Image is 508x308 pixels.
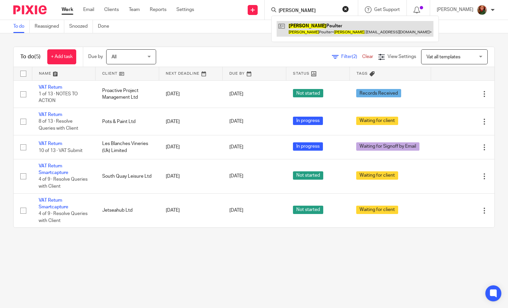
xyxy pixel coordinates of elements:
[88,53,103,60] p: Due by
[104,6,119,13] a: Clients
[229,208,243,213] span: [DATE]
[96,159,159,193] td: South Quay Leisure Ltd
[96,193,159,227] td: Jetseahub Ltd
[293,171,323,180] span: Not started
[159,193,223,227] td: [DATE]
[293,89,323,97] span: Not started
[437,6,473,13] p: [PERSON_NAME]
[159,159,223,193] td: [DATE]
[39,164,68,175] a: VAT Return Smartcapture
[39,212,88,223] span: 4 of 9 · Resolve Queries with Client
[356,206,398,214] span: Waiting for client
[159,135,223,159] td: [DATE]
[96,108,159,135] td: Pots & Paint Ltd
[159,80,223,108] td: [DATE]
[69,20,93,33] a: Snoozed
[176,6,194,13] a: Settings
[96,80,159,108] td: Proactive Project Management Ltd
[159,108,223,135] td: [DATE]
[362,54,373,59] a: Clear
[96,135,159,159] td: Les Blanches Vineries (Uk) Limited
[341,54,362,59] span: Filter
[112,55,117,59] span: All
[356,171,398,180] span: Waiting for client
[39,177,88,189] span: 4 of 9 · Resolve Queries with Client
[39,148,83,153] span: 10 of 13 · VAT Submit
[293,142,323,151] span: In progress
[356,89,401,97] span: Records Received
[34,54,41,59] span: (5)
[83,6,94,13] a: Email
[13,5,47,14] img: Pixie
[293,206,323,214] span: Not started
[374,7,400,12] span: Get Support
[426,55,460,59] span: Vat all templates
[387,54,416,59] span: View Settings
[477,5,487,15] img: sallycropped.JPG
[47,49,76,64] a: + Add task
[20,53,41,60] h1: To do
[356,142,419,151] span: Waiting for Signoff by Email
[129,6,140,13] a: Team
[39,92,78,103] span: 1 of 13 · NOTES TO ACTION
[356,117,398,125] span: Waiting for client
[35,20,64,33] a: Reassigned
[98,20,114,33] a: Done
[229,145,243,150] span: [DATE]
[39,112,62,117] a: VAT Return
[229,174,243,179] span: [DATE]
[278,8,338,14] input: Search
[293,117,323,125] span: In progress
[229,92,243,96] span: [DATE]
[62,6,73,13] a: Work
[39,141,62,146] a: VAT Return
[39,198,68,209] a: VAT Return Smartcapture
[39,119,78,131] span: 8 of 13 · Resolve Queries with Client
[357,72,368,75] span: Tags
[229,119,243,124] span: [DATE]
[13,20,30,33] a: To do
[39,85,62,90] a: VAT Return
[150,6,166,13] a: Reports
[342,6,349,12] button: Clear
[352,54,357,59] span: (2)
